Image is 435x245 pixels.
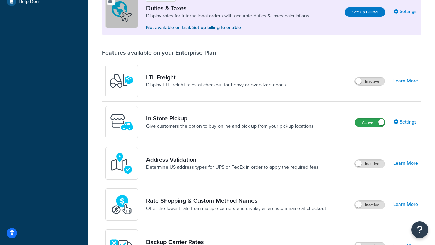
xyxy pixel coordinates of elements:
[146,73,286,81] a: LTL Freight
[355,160,385,168] label: Inactive
[394,7,418,16] a: Settings
[146,13,309,19] a: Display rates for international orders with accurate duties & taxes calculations
[110,69,134,93] img: y79ZsPf0fXUFUhFXDzUgf+ktZg5F2+ohG75+v3d2s1D9TjoU8PiyCIluIjV41seZevKCRuEjTPPOKHJsQcmKCXGdfprl3L4q7...
[146,115,314,122] a: In-Store Pickup
[110,193,134,216] img: icon-duo-feat-rate-shopping-ecdd8bed.png
[146,197,326,205] a: Rate Shopping & Custom Method Names
[146,123,314,130] a: Give customers the option to buy online and pick up from your pickup locations
[411,221,428,238] button: Open Resource Center
[110,151,134,175] img: kIG8fy0lQAAAABJRU5ErkJggg==
[146,164,319,171] a: Determine US address types for UPS or FedEx in order to apply the required fees
[393,159,418,168] a: Learn More
[393,200,418,209] a: Learn More
[146,156,319,163] a: Address Validation
[146,82,286,88] a: Display LTL freight rates at checkout for heavy or oversized goods
[355,201,385,209] label: Inactive
[110,110,134,134] img: wfgcfpwTIucLEAAAAASUVORK5CYII=
[146,24,309,31] p: Not available on trial. Set up billing to enable
[345,7,385,17] a: Set Up Billing
[102,49,216,56] div: Features available on your Enterprise Plan
[394,117,418,127] a: Settings
[146,4,309,12] a: Duties & Taxes
[393,76,418,86] a: Learn More
[355,118,385,127] label: Active
[146,205,326,212] a: Offer the lowest rate from multiple carriers and display as a custom name at checkout
[355,77,385,85] label: Inactive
